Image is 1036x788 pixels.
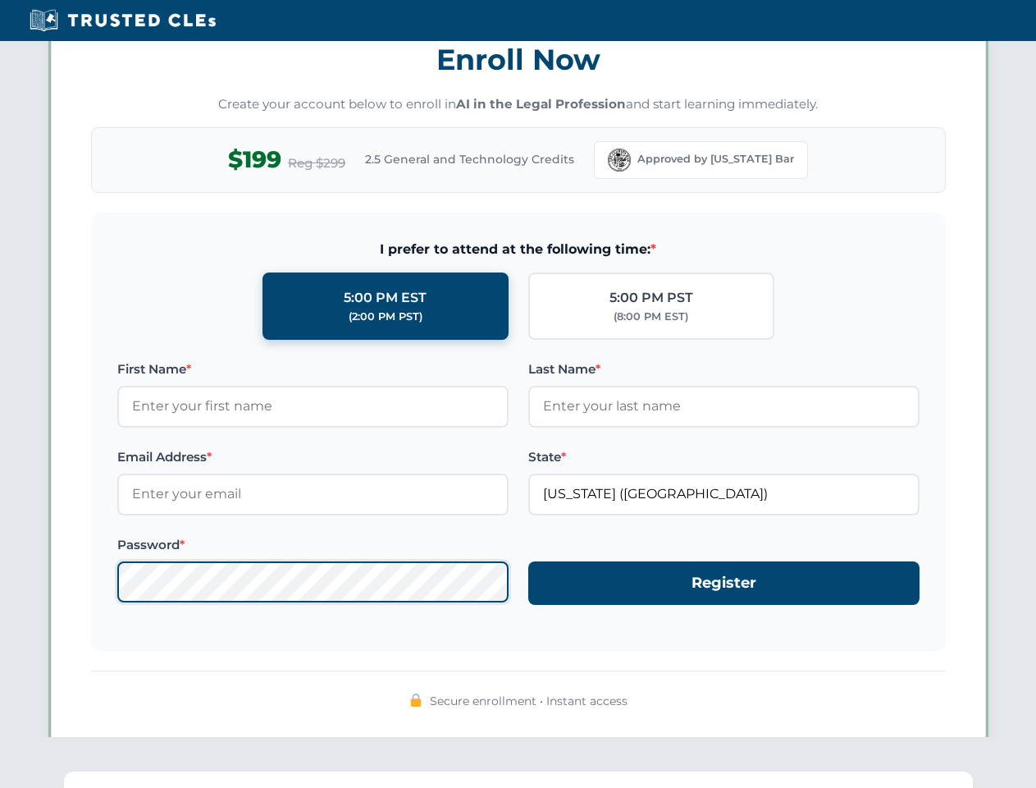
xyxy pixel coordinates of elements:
[614,309,688,325] div: (8:00 PM EST)
[25,8,221,33] img: Trusted CLEs
[528,386,920,427] input: Enter your last name
[228,141,281,178] span: $199
[609,287,693,309] div: 5:00 PM PST
[409,694,422,707] img: 🔒
[528,561,920,605] button: Register
[117,360,509,379] label: First Name
[456,96,626,112] strong: AI in the Legal Profession
[344,287,427,309] div: 5:00 PM EST
[528,447,920,467] label: State
[288,153,345,173] span: Reg $299
[430,692,628,710] span: Secure enrollment • Instant access
[528,474,920,515] input: Florida (FL)
[117,447,509,467] label: Email Address
[117,386,509,427] input: Enter your first name
[117,474,509,515] input: Enter your email
[608,149,631,172] img: Florida Bar
[117,239,920,260] span: I prefer to attend at the following time:
[528,360,920,379] label: Last Name
[637,151,794,167] span: Approved by [US_STATE] Bar
[91,95,946,114] p: Create your account below to enroll in and start learning immediately.
[349,309,422,325] div: (2:00 PM PST)
[91,34,946,85] h3: Enroll Now
[365,150,574,168] span: 2.5 General and Technology Credits
[117,535,509,555] label: Password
